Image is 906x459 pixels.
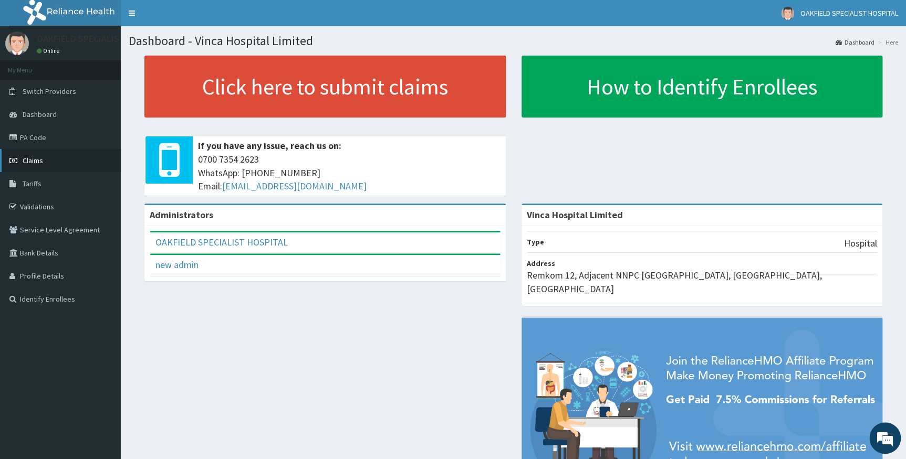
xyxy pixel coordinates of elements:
[222,180,367,192] a: [EMAIL_ADDRESS][DOMAIN_NAME]
[198,153,501,193] span: 0700 7354 2623 WhatsApp: [PHONE_NUMBER] Email:
[23,110,57,119] span: Dashboard
[23,156,43,165] span: Claims
[37,47,62,55] a: Online
[155,236,288,248] a: OAKFIELD SPECIALIST HOSPITAL
[527,209,623,221] strong: Vinca Hospital Limited
[527,237,544,247] b: Type
[527,259,555,268] b: Address
[800,8,898,18] span: OAKFIELD SPECIALIST HOSPITAL
[836,38,874,47] a: Dashboard
[522,56,883,118] a: How to Identify Enrollees
[150,209,213,221] b: Administrators
[876,38,898,47] li: Here
[37,34,168,44] p: OAKFIELD SPECIALIST HOSPITAL
[527,269,878,295] p: Remkom 12, Adjacent NNPC [GEOGRAPHIC_DATA], [GEOGRAPHIC_DATA], [GEOGRAPHIC_DATA]
[198,140,341,152] b: If you have any issue, reach us on:
[844,237,877,250] p: Hospital
[781,7,794,20] img: User Image
[23,179,41,188] span: Tariffs
[155,259,199,271] a: new admin
[144,56,506,118] a: Click here to submit claims
[129,34,898,48] h1: Dashboard - Vinca Hospital Limited
[5,31,29,55] img: User Image
[23,87,76,96] span: Switch Providers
